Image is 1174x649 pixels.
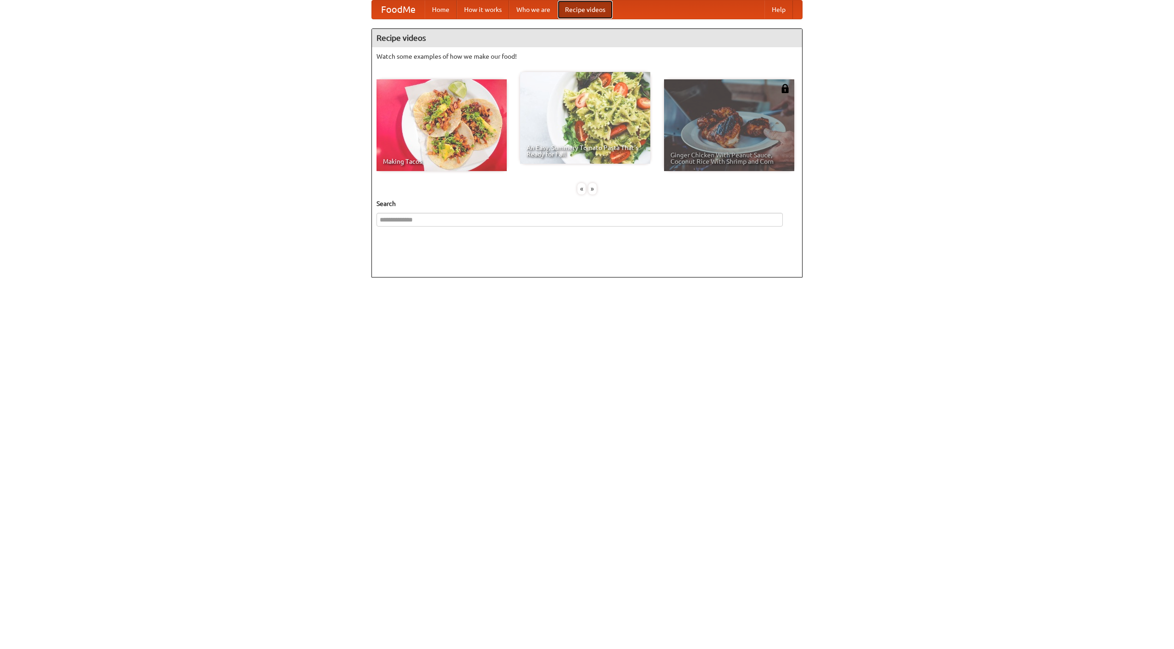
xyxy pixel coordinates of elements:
a: Home [425,0,457,19]
a: Help [764,0,793,19]
div: « [577,183,586,194]
a: How it works [457,0,509,19]
a: FoodMe [372,0,425,19]
p: Watch some examples of how we make our food! [377,52,797,61]
a: An Easy, Summery Tomato Pasta That's Ready for Fall [520,72,650,164]
h4: Recipe videos [372,29,802,47]
span: An Easy, Summery Tomato Pasta That's Ready for Fall [526,144,644,157]
a: Making Tacos [377,79,507,171]
h5: Search [377,199,797,208]
a: Who we are [509,0,558,19]
span: Making Tacos [383,158,500,165]
img: 483408.png [781,84,790,93]
div: » [588,183,597,194]
a: Recipe videos [558,0,613,19]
